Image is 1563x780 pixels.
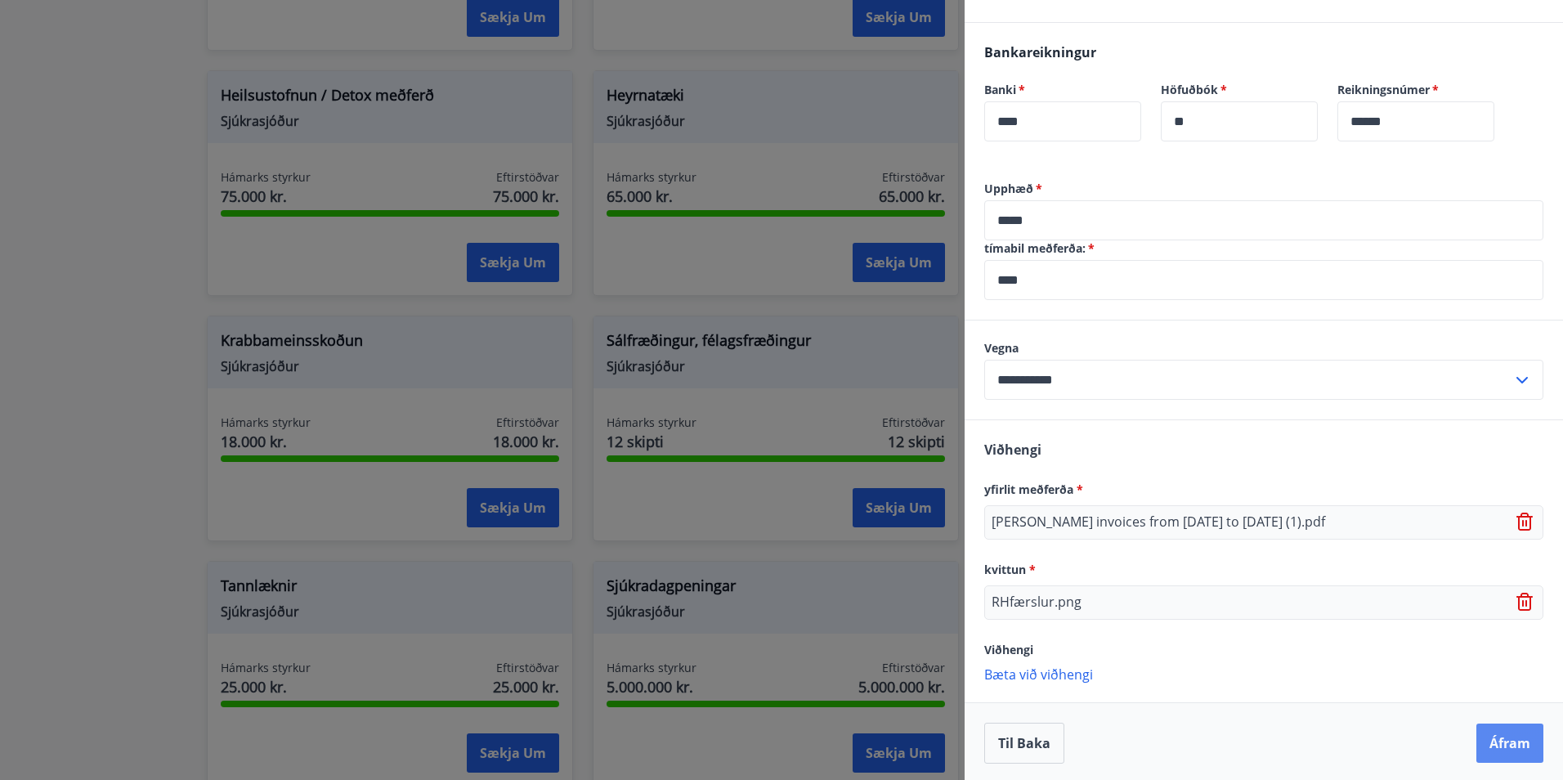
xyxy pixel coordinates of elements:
[992,593,1082,612] p: RHfærslur.png
[984,181,1543,197] label: Upphæð
[984,562,1036,577] span: kvittun
[984,666,1543,682] p: Bæta við viðhengi
[992,513,1325,532] p: [PERSON_NAME] invoices from [DATE] to [DATE] (1).pdf
[1476,724,1543,763] button: Áfram
[984,260,1543,300] div: tímabil meðferða:
[984,723,1064,764] button: Til baka
[984,340,1543,356] label: Vegna
[984,43,1096,61] span: Bankareikningur
[984,482,1083,497] span: yfirlit meðferða
[984,240,1543,257] label: tímabil meðferða:
[984,82,1141,98] label: Banki
[984,200,1543,240] div: Upphæð
[984,441,1041,459] span: Viðhengi
[1161,82,1318,98] label: Höfuðbók
[1337,82,1494,98] label: Reikningsnúmer
[984,642,1033,657] span: Viðhengi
